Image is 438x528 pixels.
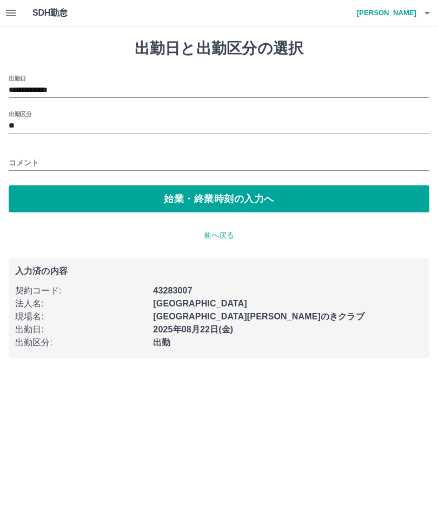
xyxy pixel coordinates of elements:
[15,297,147,310] p: 法人名 :
[9,110,31,118] label: 出勤区分
[153,286,192,295] b: 43283007
[153,325,233,334] b: 2025年08月22日(金)
[15,336,147,349] p: 出勤区分 :
[15,323,147,336] p: 出勤日 :
[9,39,429,58] h1: 出勤日と出勤区分の選択
[153,338,170,347] b: 出勤
[15,284,147,297] p: 契約コード :
[153,299,247,308] b: [GEOGRAPHIC_DATA]
[9,74,26,82] label: 出勤日
[15,310,147,323] p: 現場名 :
[9,185,429,212] button: 始業・終業時刻の入力へ
[15,267,423,276] p: 入力済の内容
[9,230,429,241] p: 前へ戻る
[153,312,364,321] b: [GEOGRAPHIC_DATA][PERSON_NAME]のきクラブ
